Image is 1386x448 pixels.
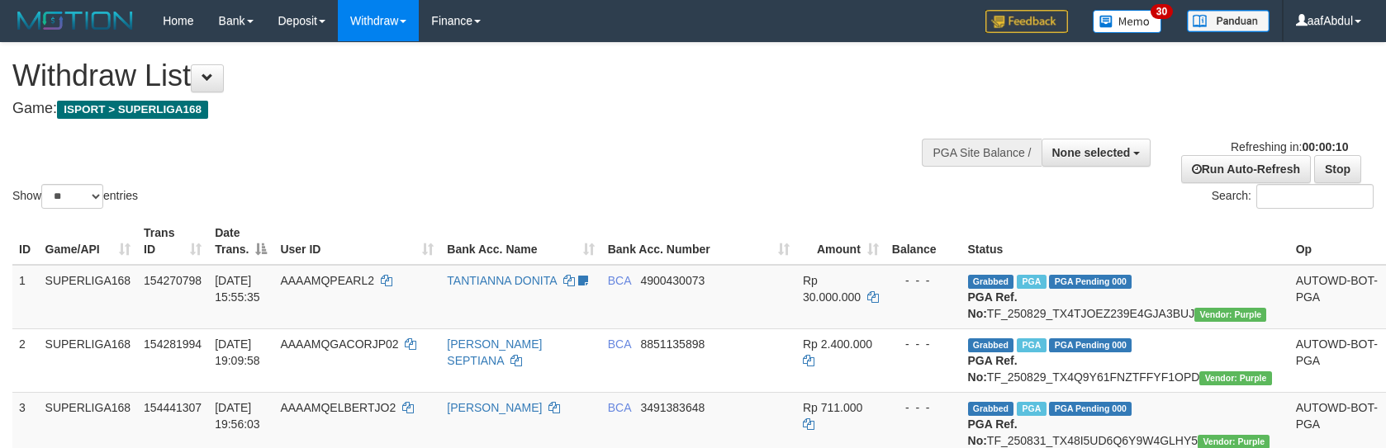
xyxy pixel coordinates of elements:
[608,337,631,351] span: BCA
[1314,155,1361,183] a: Stop
[968,402,1014,416] span: Grabbed
[440,218,600,265] th: Bank Acc. Name: activate to sort column ascending
[885,218,961,265] th: Balance
[447,337,542,367] a: [PERSON_NAME] SEPTIANA
[1256,184,1374,209] input: Search:
[1052,146,1131,159] span: None selected
[208,218,273,265] th: Date Trans.: activate to sort column descending
[39,328,138,392] td: SUPERLIGA168
[1181,155,1311,183] a: Run Auto-Refresh
[57,101,208,119] span: ISPORT > SUPERLIGA168
[803,274,861,304] span: Rp 30.000.000
[985,10,1068,33] img: Feedback.jpg
[215,401,260,431] span: [DATE] 19:56:03
[601,218,796,265] th: Bank Acc. Number: activate to sort column ascending
[41,184,103,209] select: Showentries
[273,218,440,265] th: User ID: activate to sort column ascending
[968,290,1018,320] b: PGA Ref. No:
[144,337,202,351] span: 154281994
[12,218,39,265] th: ID
[1049,338,1132,352] span: PGA Pending
[12,265,39,329] td: 1
[12,184,138,209] label: Show entries
[892,399,955,416] div: - - -
[280,274,374,287] span: AAAAMQPEARL2
[1049,402,1132,416] span: PGA Pending
[968,338,1014,352] span: Grabbed
[892,272,955,289] div: - - -
[968,275,1014,289] span: Grabbed
[1017,338,1046,352] span: Marked by aafnonsreyleab
[803,401,862,414] span: Rp 711.000
[12,8,138,33] img: MOTION_logo.png
[922,139,1041,167] div: PGA Site Balance /
[12,101,908,117] h4: Game:
[280,337,398,351] span: AAAAMQGACORJP02
[1212,184,1374,209] label: Search:
[39,218,138,265] th: Game/API: activate to sort column ascending
[803,337,872,351] span: Rp 2.400.000
[1302,140,1348,153] strong: 00:00:10
[447,401,542,414] a: [PERSON_NAME]
[1049,275,1132,289] span: PGA Pending
[12,328,39,392] td: 2
[961,265,1289,329] td: TF_250829_TX4TJOEZ239E4GJA3BUJ
[1199,371,1271,385] span: Vendor URL: https://trx4.1velocity.biz
[608,401,631,414] span: BCA
[968,354,1018,384] b: PGA Ref. No:
[961,328,1289,392] td: TF_250829_TX4Q9Y61FNZTFFYF1OPD
[608,274,631,287] span: BCA
[1151,4,1173,19] span: 30
[39,265,138,329] td: SUPERLIGA168
[796,218,885,265] th: Amount: activate to sort column ascending
[640,274,705,287] span: Copy 4900430073 to clipboard
[1042,139,1151,167] button: None selected
[215,337,260,367] span: [DATE] 19:09:58
[137,218,208,265] th: Trans ID: activate to sort column ascending
[968,417,1018,447] b: PGA Ref. No:
[215,274,260,304] span: [DATE] 15:55:35
[1017,275,1046,289] span: Marked by aafmaleo
[1231,140,1348,153] span: Refreshing in:
[1194,308,1266,322] span: Vendor URL: https://trx4.1velocity.biz
[892,336,955,352] div: - - -
[144,274,202,287] span: 154270798
[1093,10,1162,33] img: Button%20Memo.svg
[447,274,557,287] a: TANTIANNA DONITA
[1017,402,1046,416] span: Marked by aafsoycanthlai
[640,401,705,414] span: Copy 3491383648 to clipboard
[12,59,908,92] h1: Withdraw List
[1187,10,1270,32] img: panduan.png
[280,401,396,414] span: AAAAMQELBERTJO2
[961,218,1289,265] th: Status
[144,401,202,414] span: 154441307
[640,337,705,351] span: Copy 8851135898 to clipboard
